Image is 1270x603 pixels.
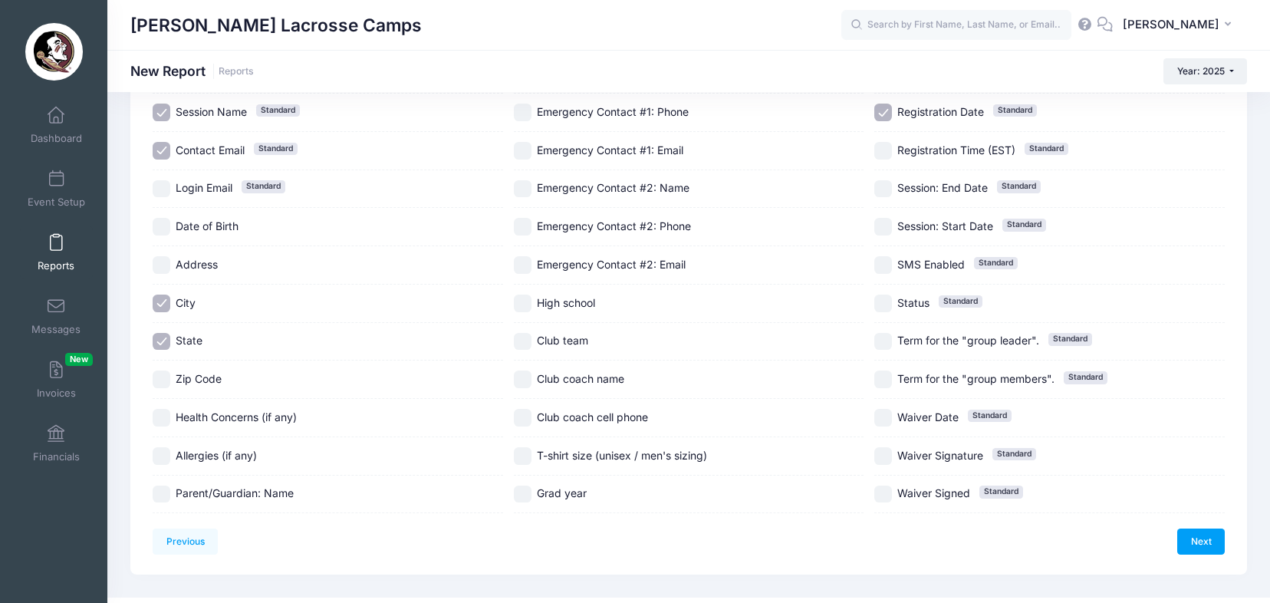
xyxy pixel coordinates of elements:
span: Term for the "group leader". [897,334,1039,347]
span: Financials [33,450,80,463]
span: Address [176,258,218,271]
span: Year: 2025 [1177,65,1225,77]
span: High school [537,296,595,309]
input: State [153,333,170,351]
span: Standard [254,143,298,155]
input: Date of Birth [153,218,170,236]
a: Next [1177,529,1225,555]
span: Standard [1002,219,1046,231]
span: Session Name [176,105,247,118]
span: Club coach cell phone [537,410,648,423]
span: Registration Time (EST) [897,143,1015,157]
input: T-shirt size (unisex / men's sizing) [514,447,531,465]
h1: [PERSON_NAME] Lacrosse Camps [130,8,422,43]
input: Allergies (if any) [153,447,170,465]
span: Invoices [37,387,76,400]
span: Standard [968,410,1012,422]
a: InvoicesNew [20,353,93,407]
a: Previous [153,529,218,555]
span: Session: End Date [897,181,988,194]
span: Parent/Guardian: Name [176,486,294,499]
input: Login EmailStandard [153,180,170,198]
span: City [176,296,196,309]
span: Club team [537,334,588,347]
input: Emergency Contact #2: Phone [514,218,531,236]
input: Club coach name [514,371,531,388]
span: Emergency Contact #1: Email [537,143,683,157]
span: Waiver Signed [897,486,970,499]
span: Standard [1064,371,1107,384]
span: Status [897,296,929,309]
input: Emergency Contact #2: Email [514,256,531,274]
a: Reports [20,226,93,279]
input: Waiver DateStandard [874,409,892,427]
span: Emergency Contact #2: Email [537,258,686,271]
span: Standard [256,104,300,117]
span: T-shirt size (unisex / men's sizing) [537,449,707,462]
input: Grad year [514,486,531,503]
span: Date of Birth [176,219,239,232]
span: Standard [242,180,285,193]
input: Contact EmailStandard [153,142,170,160]
span: [PERSON_NAME] [1123,16,1219,33]
span: Grad year [537,486,587,499]
span: Allergies (if any) [176,449,257,462]
span: Reports [38,259,74,272]
span: Emergency Contact #2: Phone [537,219,691,232]
input: Search by First Name, Last Name, or Email... [841,10,1071,41]
span: Standard [992,448,1036,460]
input: Emergency Contact #1: Phone [514,104,531,121]
input: Club team [514,333,531,351]
input: Term for the "group members".Standard [874,371,892,388]
span: Login Email [176,181,232,194]
span: Standard [997,180,1041,193]
input: Registration DateStandard [874,104,892,121]
span: Dashboard [31,132,82,145]
input: Waiver SignatureStandard [874,447,892,465]
span: Standard [1048,333,1092,345]
span: Zip Code [176,372,222,385]
a: Event Setup [20,162,93,216]
span: Session: Start Date [897,219,993,232]
span: Waiver Date [897,410,959,423]
span: Emergency Contact #2: Name [537,181,689,194]
input: SMS EnabledStandard [874,256,892,274]
input: Session NameStandard [153,104,170,121]
span: Health Concerns (if any) [176,410,297,423]
a: Dashboard [20,98,93,152]
span: Standard [939,295,982,308]
input: Parent/Guardian: Name [153,486,170,503]
span: Standard [1025,143,1068,155]
span: SMS Enabled [897,258,965,271]
span: Standard [979,486,1023,498]
span: State [176,334,202,347]
h1: New Report [130,63,254,79]
a: Messages [20,289,93,343]
span: New [65,353,93,366]
input: Club coach cell phone [514,409,531,427]
span: Standard [974,257,1018,269]
span: Term for the "group members". [897,372,1054,385]
a: Financials [20,417,93,470]
input: Emergency Contact #2: Name [514,180,531,198]
span: Standard [993,104,1037,117]
span: Event Setup [28,196,85,209]
input: Session: End DateStandard [874,180,892,198]
span: Waiver Signature [897,449,983,462]
input: Emergency Contact #1: Email [514,142,531,160]
a: Reports [219,66,254,77]
input: Zip Code [153,371,170,388]
span: Messages [31,323,81,336]
input: Term for the "group leader".Standard [874,333,892,351]
img: Sara Tisdale Lacrosse Camps [25,23,83,81]
span: Club coach name [537,372,624,385]
input: High school [514,295,531,312]
input: Health Concerns (if any) [153,409,170,427]
input: Session: Start DateStandard [874,218,892,236]
span: Emergency Contact #1: Phone [537,105,689,118]
input: Registration Time (EST)Standard [874,142,892,160]
span: Registration Date [897,105,984,118]
span: Contact Email [176,143,245,157]
input: StatusStandard [874,295,892,312]
input: City [153,295,170,312]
